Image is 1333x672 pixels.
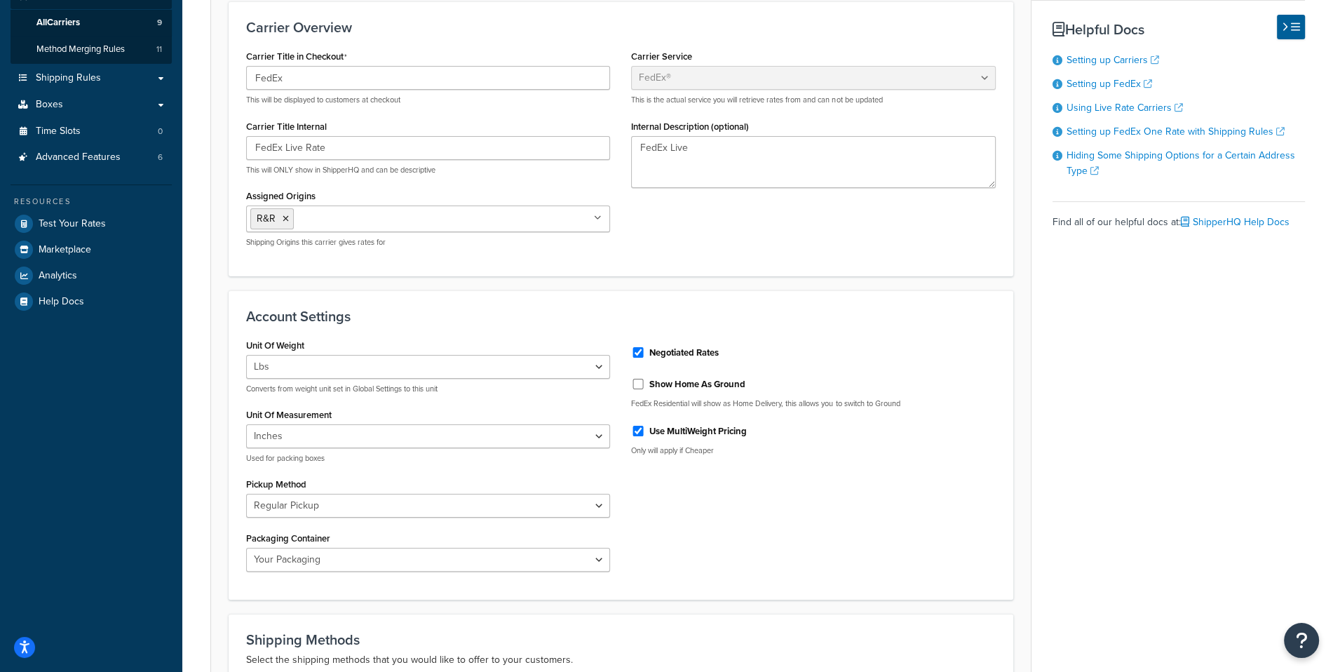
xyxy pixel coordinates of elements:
[11,263,172,288] a: Analytics
[246,51,347,62] label: Carrier Title in Checkout
[246,165,610,175] p: This will ONLY show in ShipperHQ and can be descriptive
[631,95,995,105] p: This is the actual service you will retrieve rates from and can not be updated
[11,36,172,62] a: Method Merging Rules11
[631,445,995,456] p: Only will apply if Cheaper
[11,211,172,236] a: Test Your Rates
[246,191,316,201] label: Assigned Origins
[1284,623,1319,658] button: Open Resource Center
[246,20,996,35] h3: Carrier Overview
[1053,201,1305,232] div: Find all of our helpful docs at:
[36,17,80,29] span: All Carriers
[11,36,172,62] li: Method Merging Rules
[246,410,332,420] label: Unit Of Measurement
[246,533,330,544] label: Packaging Container
[631,121,749,132] label: Internal Description (optional)
[39,218,106,230] span: Test Your Rates
[11,65,172,91] a: Shipping Rules
[257,211,276,226] span: R&R
[39,270,77,282] span: Analytics
[246,237,610,248] p: Shipping Origins this carrier gives rates for
[649,378,745,391] label: Show Home As Ground
[246,652,996,668] p: Select the shipping methods that you would like to offer to your customers.
[158,152,163,163] span: 6
[246,453,610,464] p: Used for packing boxes
[246,384,610,394] p: Converts from weight unit set in Global Settings to this unit
[11,119,172,145] a: Time Slots0
[39,296,84,308] span: Help Docs
[246,479,306,490] label: Pickup Method
[1181,215,1290,229] a: ShipperHQ Help Docs
[36,126,81,137] span: Time Slots
[156,43,162,55] span: 11
[36,152,121,163] span: Advanced Features
[39,244,91,256] span: Marketplace
[158,126,163,137] span: 0
[246,309,996,324] h3: Account Settings
[11,10,172,36] a: AllCarriers9
[36,99,63,111] span: Boxes
[11,289,172,314] a: Help Docs
[36,72,101,84] span: Shipping Rules
[36,43,125,55] span: Method Merging Rules
[11,145,172,170] a: Advanced Features6
[1067,124,1285,139] a: Setting up FedEx One Rate with Shipping Rules
[157,17,162,29] span: 9
[649,347,719,359] label: Negotiated Rates
[246,632,996,647] h3: Shipping Methods
[1277,15,1305,39] button: Hide Help Docs
[246,121,327,132] label: Carrier Title Internal
[631,398,995,409] p: FedEx Residential will show as Home Delivery, this allows you to switch to Ground
[631,51,692,62] label: Carrier Service
[1067,53,1159,67] a: Setting up Carriers
[649,425,747,438] label: Use MultiWeight Pricing
[1067,76,1152,91] a: Setting up FedEx
[246,95,610,105] p: This will be displayed to customers at checkout
[246,340,304,351] label: Unit Of Weight
[11,237,172,262] a: Marketplace
[631,136,995,188] textarea: FedEx Live
[11,92,172,118] a: Boxes
[1053,22,1305,37] h3: Helpful Docs
[11,119,172,145] li: Time Slots
[11,196,172,208] div: Resources
[11,145,172,170] li: Advanced Features
[1067,100,1183,115] a: Using Live Rate Carriers
[1067,148,1295,178] a: Hiding Some Shipping Options for a Certain Address Type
